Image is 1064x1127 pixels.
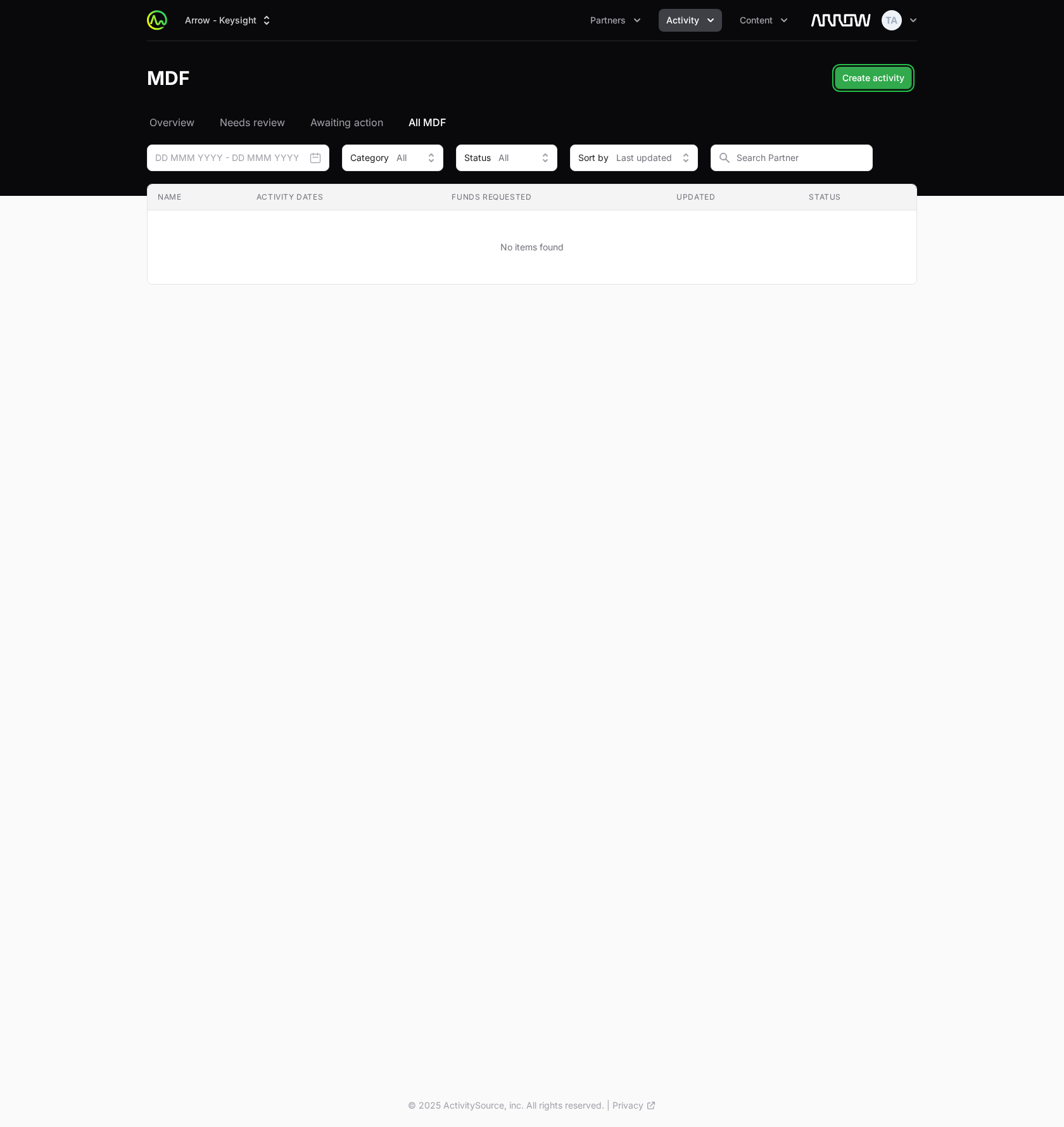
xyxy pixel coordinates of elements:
div: Activity Status filter [456,145,557,171]
a: Overview [147,115,197,130]
div: Supplier switch menu [177,9,281,32]
th: Name [148,184,246,210]
span: All MDF [408,115,446,130]
div: Partners menu [583,9,649,32]
span: Category [350,151,389,164]
div: Primary actions [835,67,912,89]
p: © 2025 ActivitySource, inc. All rights reserved. [408,1099,604,1112]
nav: MDF navigation [147,115,917,130]
span: | [607,1099,610,1112]
a: All MDF [406,115,448,130]
button: CategoryAll [342,145,443,171]
span: Overview [149,115,194,130]
img: ActivitySource [147,10,167,30]
a: Privacy [612,1099,656,1112]
div: Date range picker [147,145,329,171]
button: Activity [659,9,722,32]
h1: MDF [147,67,190,89]
span: Last updated [616,151,672,164]
img: Timothy Arrow [882,10,902,30]
div: Sort by filter [570,145,698,171]
button: Arrow - Keysight [177,9,281,32]
button: StatusAll [456,145,557,171]
div: Activity Type filter [342,145,443,171]
input: Search Partner [711,145,873,171]
span: Needs review [220,115,285,130]
button: Partners [583,9,649,32]
span: All [498,151,509,164]
th: Status [799,184,916,210]
th: Updated [666,184,799,210]
span: All [396,151,407,164]
span: Create activity [842,70,904,86]
div: Main navigation [167,9,795,32]
button: Content [732,9,795,32]
span: Activity [666,14,699,27]
span: Sort by [578,151,609,164]
div: Content menu [732,9,795,32]
input: DD MMM YYYY - DD MMM YYYY [147,145,329,171]
section: MDF Filters [147,145,917,285]
span: Status [464,151,491,164]
th: Activity Dates [246,184,442,210]
a: Awaiting action [308,115,386,130]
span: Content [740,14,773,27]
a: Needs review [217,115,288,130]
div: Activity menu [659,9,722,32]
span: Awaiting action [310,115,383,130]
button: Sort byLast updated [570,145,698,171]
span: Partners [590,14,626,27]
td: No items found [148,210,916,285]
button: Create activity [835,67,912,89]
th: Funds Requested [441,184,666,210]
img: Arrow [811,8,871,33]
